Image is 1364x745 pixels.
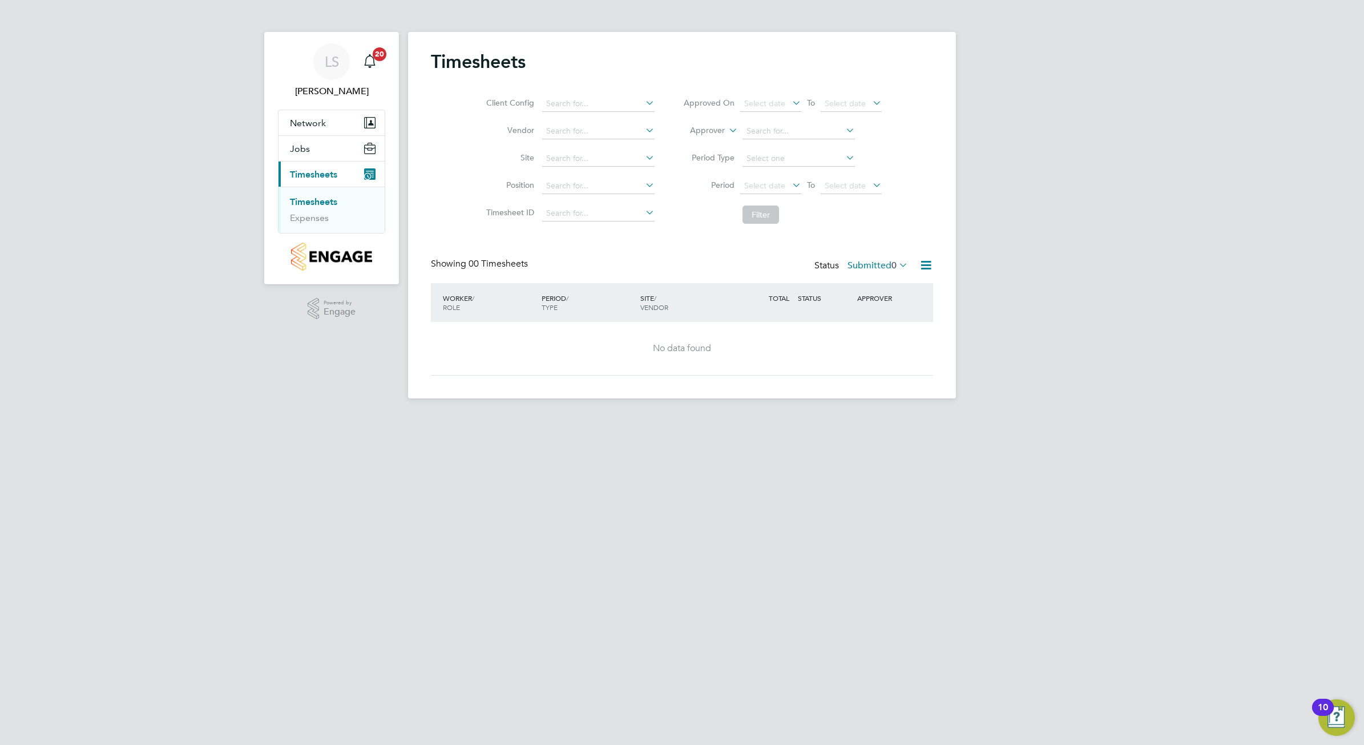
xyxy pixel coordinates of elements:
div: SITE [637,288,736,317]
span: Select date [744,180,785,191]
div: Showing [431,258,530,270]
span: 0 [891,260,897,271]
input: Search for... [542,206,655,222]
label: Position [483,180,534,190]
div: WORKER [440,288,539,317]
img: countryside-properties-logo-retina.png [291,243,372,271]
label: Approver [673,125,725,136]
label: Period [683,180,735,190]
span: Timesheets [290,169,337,180]
span: Powered by [324,298,356,308]
label: Period Type [683,152,735,163]
input: Search for... [542,178,655,194]
span: Network [290,118,326,128]
input: Select one [742,151,855,167]
button: Jobs [279,136,385,161]
a: 20 [358,43,381,80]
span: Jobs [290,143,310,154]
span: / [472,293,474,303]
button: Network [279,110,385,135]
a: Expenses [290,212,329,223]
span: Engage [324,307,356,317]
label: Site [483,152,534,163]
label: Timesheet ID [483,207,534,218]
div: No data found [442,343,922,355]
div: 10 [1318,707,1328,722]
h2: Timesheets [431,50,526,73]
span: TOTAL [769,293,789,303]
input: Search for... [542,96,655,112]
span: / [566,293,568,303]
a: LS[PERSON_NAME] [278,43,385,98]
div: APPROVER [854,288,914,308]
button: Open Resource Center, 10 new notifications [1318,699,1355,736]
span: TYPE [542,303,558,312]
span: LS [325,54,339,69]
span: To [804,178,818,192]
button: Timesheets [279,162,385,187]
div: Status [814,258,910,274]
span: To [804,95,818,110]
label: Approved On [683,98,735,108]
div: PERIOD [539,288,637,317]
a: Powered byEngage [308,298,356,320]
div: STATUS [795,288,854,308]
a: Timesheets [290,196,337,207]
button: Filter [742,206,779,224]
span: 20 [373,47,386,61]
input: Search for... [742,123,855,139]
label: Submitted [848,260,908,271]
span: ROLE [443,303,460,312]
input: Search for... [542,151,655,167]
span: Levi Sullivan [278,84,385,98]
nav: Main navigation [264,32,399,284]
span: Select date [744,98,785,108]
label: Client Config [483,98,534,108]
span: Select date [825,180,866,191]
input: Search for... [542,123,655,139]
label: Vendor [483,125,534,135]
span: VENDOR [640,303,668,312]
div: Timesheets [279,187,385,233]
span: Select date [825,98,866,108]
span: 00 Timesheets [469,258,528,269]
a: Go to home page [278,243,385,271]
span: / [654,293,656,303]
